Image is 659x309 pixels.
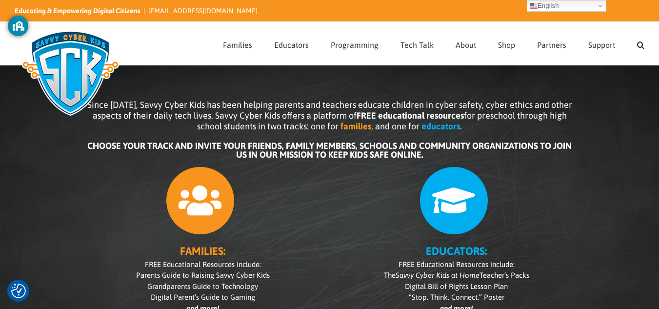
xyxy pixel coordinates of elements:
a: Families [223,22,252,65]
span: The Teacher’s Packs [384,271,529,279]
b: families [340,121,371,131]
i: Savvy Cyber Kids at Home [396,271,479,279]
b: FAMILIES: [180,245,225,257]
img: Savvy Cyber Kids Logo [15,24,126,122]
span: “Stop. Think. Connect.” Poster [409,293,504,301]
a: [EMAIL_ADDRESS][DOMAIN_NAME] [148,7,258,15]
a: About [456,22,476,65]
nav: Main Menu [223,22,644,65]
span: FREE Educational Resources include: [145,260,261,268]
span: Tech Talk [400,41,434,49]
span: Support [588,41,615,49]
span: , and one for [371,121,419,131]
button: GoGuardian Privacy Information [8,16,28,36]
img: Revisit consent button [11,284,26,298]
a: Support [588,22,615,65]
i: Educating & Empowering Digital Citizens [15,7,140,15]
a: Shop [498,22,515,65]
span: FREE Educational Resources include: [399,260,515,268]
span: Partners [537,41,566,49]
span: About [456,41,476,49]
span: . [460,121,462,131]
a: Educators [274,22,309,65]
button: Consent Preferences [11,284,26,298]
a: Tech Talk [400,22,434,65]
span: Grandparents Guide to Technology [147,282,258,290]
span: Digital Parent’s Guide to Gaming [151,293,255,301]
span: Digital Bill of Rights Lesson Plan [405,282,508,290]
b: FREE educational resources [357,110,464,121]
b: EDUCATORS: [426,245,487,257]
span: Shop [498,41,515,49]
span: Since [DATE], Savvy Cyber Kids has been helping parents and teachers educate children in cyber sa... [87,100,572,131]
b: educators [421,121,460,131]
a: Partners [537,22,566,65]
b: CHOOSE YOUR TRACK AND INVITE YOUR FRIENDS, FAMILY MEMBERS, SCHOOLS AND COMMUNITY ORGANIZATIONS TO... [87,141,572,160]
span: Programming [331,41,379,49]
a: Search [637,22,644,65]
span: Educators [274,41,309,49]
img: en [530,2,538,10]
span: Parents Guide to Raising Savvy Cyber Kids [136,271,270,279]
a: Programming [331,22,379,65]
span: Families [223,41,252,49]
